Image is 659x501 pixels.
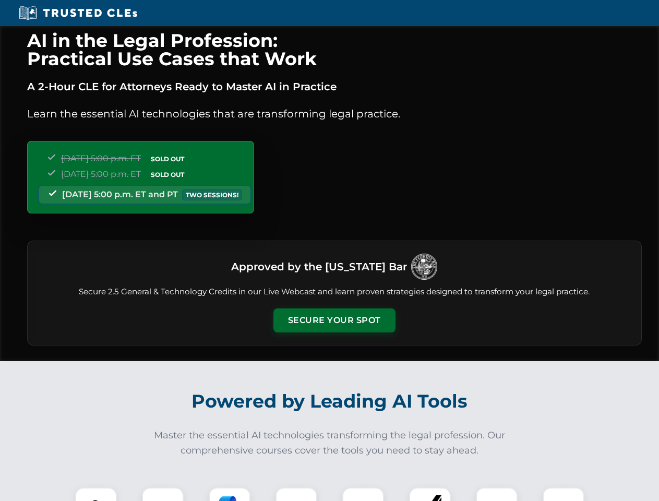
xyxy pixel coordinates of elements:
img: Trusted CLEs [16,5,140,21]
span: [DATE] 5:00 p.m. ET [61,153,141,163]
button: Secure Your Spot [273,308,396,332]
p: A 2-Hour CLE for Attorneys Ready to Master AI in Practice [27,78,642,95]
img: Logo [411,254,437,280]
p: Master the essential AI technologies transforming the legal profession. Our comprehensive courses... [147,428,512,458]
span: SOLD OUT [147,169,188,180]
p: Secure 2.5 General & Technology Credits in our Live Webcast and learn proven strategies designed ... [40,286,629,298]
h1: AI in the Legal Profession: Practical Use Cases that Work [27,31,642,68]
p: Learn the essential AI technologies that are transforming legal practice. [27,105,642,122]
h3: Approved by the [US_STATE] Bar [231,257,407,276]
h2: Powered by Leading AI Tools [41,383,619,420]
span: [DATE] 5:00 p.m. ET [61,169,141,179]
span: SOLD OUT [147,153,188,164]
